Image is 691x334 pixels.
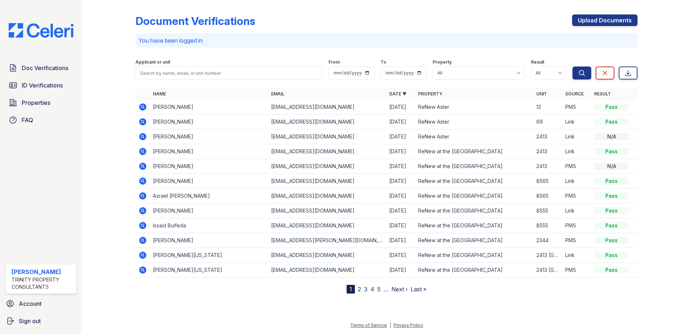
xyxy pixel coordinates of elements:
div: Pass [594,266,629,274]
td: [PERSON_NAME] [150,204,268,218]
span: Doc Verifications [22,64,68,72]
a: Upload Documents [572,14,638,26]
td: [DATE] [386,204,415,218]
td: ReNew Aster [415,115,533,129]
a: FAQ [6,113,76,127]
td: [PERSON_NAME] [150,115,268,129]
td: [PERSON_NAME] [150,174,268,189]
td: ReNew at the [GEOGRAPHIC_DATA] [415,248,533,263]
p: You have been logged in [138,36,635,45]
td: [PERSON_NAME][US_STATE] [150,248,268,263]
td: [EMAIL_ADDRESS][DOMAIN_NAME] [268,100,386,115]
td: ReNew at the [GEOGRAPHIC_DATA] [415,204,533,218]
a: 4 [370,286,374,293]
td: [DATE] [386,189,415,204]
td: [PERSON_NAME] [150,233,268,248]
td: 8565 [533,189,562,204]
td: [PERSON_NAME] [150,100,268,115]
td: Link [562,129,591,144]
label: Result [531,59,544,65]
div: Pass [594,192,629,200]
td: [DATE] [386,174,415,189]
a: Date ▼ [389,91,407,97]
td: 8555 [533,218,562,233]
a: Properties [6,95,76,110]
td: 8555 [533,204,562,218]
a: Result [594,91,611,97]
td: [EMAIL_ADDRESS][DOMAIN_NAME] [268,159,386,174]
span: FAQ [22,116,33,124]
td: [DATE] [386,100,415,115]
div: N/A [594,163,629,170]
a: Sign out [3,314,79,328]
td: [DATE] [386,129,415,144]
td: Azrael [PERSON_NAME] [150,189,268,204]
td: [DATE] [386,263,415,278]
td: [DATE] [386,218,415,233]
div: [PERSON_NAME] [12,267,73,276]
td: ReNew at the [GEOGRAPHIC_DATA] [415,189,533,204]
a: Source [565,91,584,97]
a: 3 [364,286,368,293]
td: PMS [562,100,591,115]
a: Name [153,91,166,97]
td: PMS [562,263,591,278]
td: [DATE] [386,115,415,129]
a: Terms of Service [350,322,387,328]
td: [PERSON_NAME] [150,144,268,159]
a: Doc Verifications [6,61,76,75]
td: PMS [562,189,591,204]
div: Document Verifications [136,14,255,27]
td: ReNew at the [GEOGRAPHIC_DATA] [415,233,533,248]
div: 1 [347,285,355,294]
td: [EMAIL_ADDRESS][DOMAIN_NAME] [268,204,386,218]
div: N/A [594,133,629,140]
td: PMS [562,233,591,248]
div: Trinity Property Consultants [12,276,73,291]
div: Pass [594,148,629,155]
td: ReNew at the [GEOGRAPHIC_DATA] [415,218,533,233]
label: Applicant or unit [136,59,170,65]
img: CE_Logo_Blue-a8612792a0a2168367f1c8372b55b34899dd931a85d93a1a3d3e32e68fde9ad4.png [3,23,79,38]
td: ReNew at the [GEOGRAPHIC_DATA] [415,263,533,278]
td: [EMAIL_ADDRESS][DOMAIN_NAME] [268,144,386,159]
td: Link [562,204,591,218]
label: From [329,59,340,65]
span: … [383,285,389,294]
td: Issaid Bulfeda [150,218,268,233]
a: 5 [377,286,381,293]
a: Privacy Policy [394,322,423,328]
td: Link [562,115,591,129]
a: Account [3,296,79,311]
a: Email [271,91,284,97]
td: Link [562,174,591,189]
div: Pass [594,118,629,125]
td: 2344 [533,233,562,248]
td: ReNew at the [GEOGRAPHIC_DATA] [415,144,533,159]
td: [EMAIL_ADDRESS][DOMAIN_NAME] [268,189,386,204]
td: [PERSON_NAME][US_STATE] [150,263,268,278]
td: ReNew at the [GEOGRAPHIC_DATA] [415,174,533,189]
a: 2 [358,286,361,293]
label: Property [433,59,452,65]
td: 69 [533,115,562,129]
a: ID Verifications [6,78,76,93]
td: 2413 [GEOGRAPHIC_DATA] [533,248,562,263]
td: [EMAIL_ADDRESS][DOMAIN_NAME] [268,218,386,233]
td: [EMAIL_ADDRESS][DOMAIN_NAME] [268,263,386,278]
a: Unit [536,91,547,97]
div: Pass [594,103,629,111]
td: 2413 [533,159,562,174]
label: To [381,59,386,65]
td: Link [562,144,591,159]
td: [PERSON_NAME] [150,129,268,144]
td: ReNew at the [GEOGRAPHIC_DATA] [415,159,533,174]
td: PMS [562,218,591,233]
span: ID Verifications [22,81,63,90]
td: [DATE] [386,248,415,263]
td: ReNew Aster [415,129,533,144]
td: 2413 [GEOGRAPHIC_DATA] [533,263,562,278]
td: [EMAIL_ADDRESS][PERSON_NAME][DOMAIN_NAME] [268,233,386,248]
div: Pass [594,222,629,229]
